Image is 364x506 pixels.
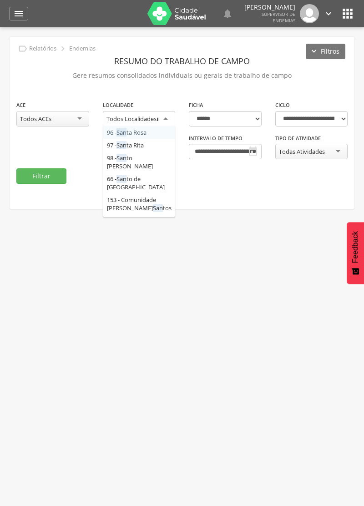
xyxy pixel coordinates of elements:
a:  [9,7,28,20]
label: Ficha [189,101,203,109]
i:  [324,9,334,19]
span: San [116,141,126,149]
i:  [58,44,68,54]
button: Feedback - Mostrar pesquisa [347,222,364,284]
a:  [222,4,233,23]
header: Resumo do Trabalho de Campo [16,53,348,69]
a:  [324,4,334,23]
span: Feedback [351,231,359,263]
span: San [116,128,126,137]
div: Todos ACEs [20,115,51,123]
div: Todos Localidades [106,115,157,123]
i:  [340,6,355,21]
span: San [153,204,163,212]
label: ACE [16,101,25,109]
p: Endemias [69,45,96,52]
span: San [116,154,126,162]
i:  [222,8,233,19]
p: Relatórios [29,45,56,52]
p: Gere resumos consolidados individuais ou gerais de trabalho de campo [16,69,348,82]
div: 98 - to [PERSON_NAME] [103,152,175,172]
button: Filtrar [16,168,66,184]
label: Intervalo de Tempo [189,135,243,142]
button: Filtros [306,44,345,59]
i:  [248,146,258,157]
div: 96 - ta Rosa [103,126,175,139]
div: 153 - Comunidade [PERSON_NAME] tos [103,193,175,214]
label: Tipo de Atividade [275,135,321,142]
span: Supervisor de Endemias [262,11,295,24]
p: [PERSON_NAME] [244,4,295,10]
label: Ciclo [275,101,290,109]
div: 119 - Residencial [PERSON_NAME] [103,214,175,235]
i:  [13,8,24,19]
div: 97 - ta Rita [103,139,175,152]
div: 66 - to de [GEOGRAPHIC_DATA] [103,172,175,193]
span: San [116,175,126,183]
i:  [18,44,28,54]
label: Localidade [103,101,133,109]
div: Todas Atividades [279,147,325,156]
